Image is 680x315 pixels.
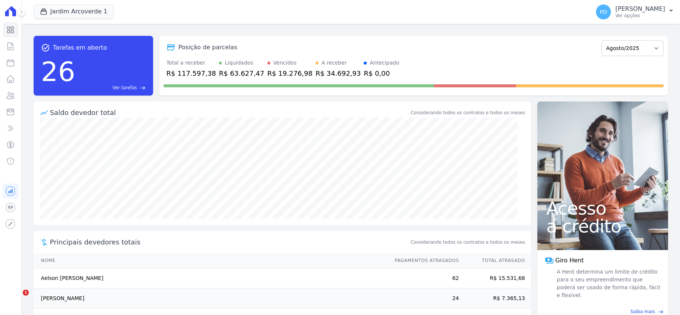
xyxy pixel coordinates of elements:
[78,84,145,91] a: Ver tarefas east
[388,289,459,309] td: 24
[50,107,409,118] div: Saldo devedor total
[388,253,459,268] th: Pagamentos Atrasados
[41,52,75,91] div: 26
[590,1,680,22] button: PD [PERSON_NAME] Ver opções
[167,59,216,67] div: Total a receber
[411,239,525,246] span: Considerando todos os contratos e todos os meses
[167,68,216,78] div: R$ 117.597,38
[388,268,459,289] td: 62
[322,59,347,67] div: A receber
[459,268,531,289] td: R$ 15.531,68
[615,5,665,13] p: [PERSON_NAME]
[316,68,361,78] div: R$ 34.692,93
[34,268,388,289] td: Aelson [PERSON_NAME]
[34,289,388,309] td: [PERSON_NAME]
[615,13,665,19] p: Ver opções
[50,237,409,247] span: Principais devedores totais
[178,43,237,52] div: Posição de parcelas
[555,268,661,299] span: A Hent determina um limite de crédito para o seu empreendimento que poderá ser usado de forma ráp...
[267,68,313,78] div: R$ 19.276,98
[364,68,399,78] div: R$ 0,00
[459,289,531,309] td: R$ 7.365,13
[112,84,137,91] span: Ver tarefas
[140,85,146,91] span: east
[41,43,50,52] span: task_alt
[546,217,659,235] span: a crédito
[23,290,29,296] span: 1
[34,4,114,19] button: Jardim Arcoverde 1
[225,59,253,67] div: Liquidados
[630,308,655,315] span: Saiba mais
[459,253,531,268] th: Total Atrasado
[658,309,664,315] span: east
[411,109,525,116] div: Considerando todos os contratos e todos os meses
[53,43,107,52] span: Tarefas em aberto
[546,199,659,217] span: Acesso
[370,59,399,67] div: Antecipado
[219,68,264,78] div: R$ 63.627,47
[555,256,584,265] span: Giro Hent
[34,253,388,268] th: Nome
[273,59,296,67] div: Vencidos
[7,290,25,308] iframe: Intercom live chat
[542,308,664,315] a: Saiba mais east
[600,9,607,15] span: PD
